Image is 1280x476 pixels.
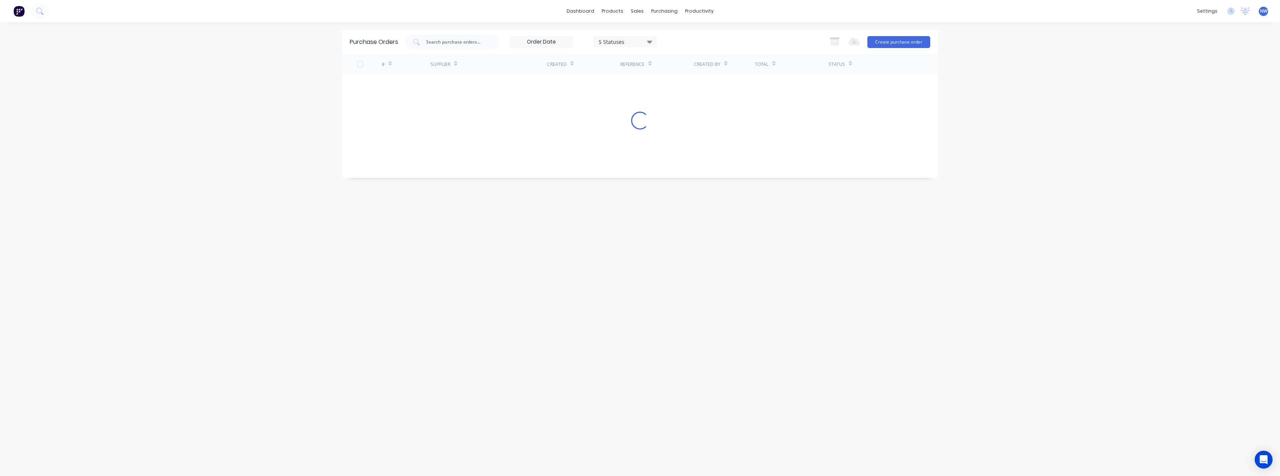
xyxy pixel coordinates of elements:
div: settings [1193,6,1221,17]
div: Created [547,61,567,68]
button: Create purchase order [867,36,930,48]
span: NW [1260,8,1267,15]
div: products [598,6,627,17]
div: Reference [620,61,644,68]
div: productivity [681,6,717,17]
div: Status [829,61,845,68]
div: purchasing [647,6,681,17]
div: Open Intercom Messenger [1255,451,1273,469]
img: Factory [13,6,25,17]
div: Total [755,61,768,68]
div: 5 Statuses [599,38,652,45]
a: dashboard [563,6,598,17]
input: Search purchase orders... [425,38,487,46]
input: Order Date [510,36,573,48]
div: Purchase Orders [350,38,398,47]
div: Supplier [431,61,450,68]
div: sales [627,6,647,17]
div: # [382,61,385,68]
div: Created By [694,61,720,68]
